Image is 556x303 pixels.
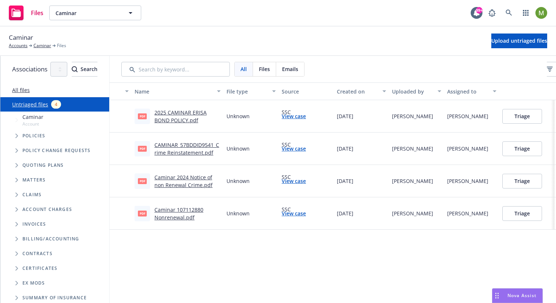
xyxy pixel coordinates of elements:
span: Emails [282,65,298,73]
span: Files [57,42,66,49]
span: Caminar [9,33,33,42]
a: Files [6,3,46,23]
a: Accounts [9,42,28,49]
div: Tree Example [0,112,109,232]
button: Upload untriaged files [491,34,547,48]
span: Summary of insurance [22,296,87,300]
div: File type [227,88,268,95]
div: 4 [51,100,61,109]
span: pdf [138,178,147,184]
a: Caminar 107112880 Nonrenewal.pdf [154,206,203,221]
span: Matters [22,178,46,182]
div: Search [72,62,97,76]
div: [PERSON_NAME] [447,145,488,152]
a: Untriaged files [12,101,48,108]
button: SearchSearch [72,62,97,77]
span: All [240,65,247,73]
a: Report a Bug [485,6,499,20]
div: Drag to move [492,289,502,303]
a: All files [12,87,30,94]
span: Caminar [56,9,119,17]
div: Assigned to [447,88,488,95]
span: Associations [12,64,47,74]
span: Account [22,121,43,127]
a: View case [282,145,306,152]
div: Name [135,88,213,95]
span: Claims [22,193,42,197]
button: Triage [502,141,542,156]
span: [DATE] [337,177,353,185]
button: File type [224,82,279,100]
div: [PERSON_NAME] [392,145,433,152]
button: Uploaded by [389,82,444,100]
button: Name [132,82,224,100]
div: [PERSON_NAME] [392,209,433,217]
div: Created on [337,88,378,95]
span: Ex Mods [22,281,45,285]
span: [DATE] [337,209,353,217]
span: Billing/Accounting [22,237,79,241]
button: Nova Assist [492,288,543,303]
a: Caminar [33,42,51,49]
span: Policy change requests [22,148,90,153]
a: 2025 CAMINAR ERISA BOND POLICY.pdf [154,109,207,124]
span: Contracts [22,251,53,256]
button: Caminar [49,6,141,20]
button: Triage [502,109,542,124]
div: [PERSON_NAME] [447,177,488,185]
div: [PERSON_NAME] [392,112,433,120]
span: Policies [22,134,46,138]
button: Triage [502,206,542,221]
span: Upload untriaged files [491,37,547,44]
span: pdf [138,211,147,216]
span: Quoting plans [22,163,64,168]
svg: Search [72,66,78,72]
div: [PERSON_NAME] [447,209,488,217]
span: Files [259,65,270,73]
span: [DATE] [337,112,353,120]
a: Caminar 2024 Notice of non Renewal Crime.pdf [154,174,213,189]
div: [PERSON_NAME] [447,112,488,120]
a: View case [282,177,306,185]
button: Assigned to [444,82,499,100]
a: View case [282,112,306,120]
a: Switch app [518,6,533,20]
button: Source [279,82,334,100]
div: Uploaded by [392,88,433,95]
span: Account charges [22,207,72,212]
span: Certificates [22,266,57,271]
a: Search [502,6,516,20]
span: Caminar [22,113,43,121]
div: Source [282,88,331,95]
span: Files [31,10,43,16]
div: 99+ [476,7,482,14]
input: Search by keyword... [121,62,230,77]
span: pdf [138,113,147,119]
span: pdf [138,146,147,151]
button: Created on [334,82,389,100]
a: CAMINAR_57BDDID9541_Crime Reinstatement.pdf [154,141,219,156]
img: photo [535,7,547,19]
span: [DATE] [337,145,353,152]
span: Nova Assist [507,292,537,299]
span: Invoices [22,222,46,226]
a: View case [282,209,306,217]
button: Triage [502,174,542,189]
div: [PERSON_NAME] [392,177,433,185]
